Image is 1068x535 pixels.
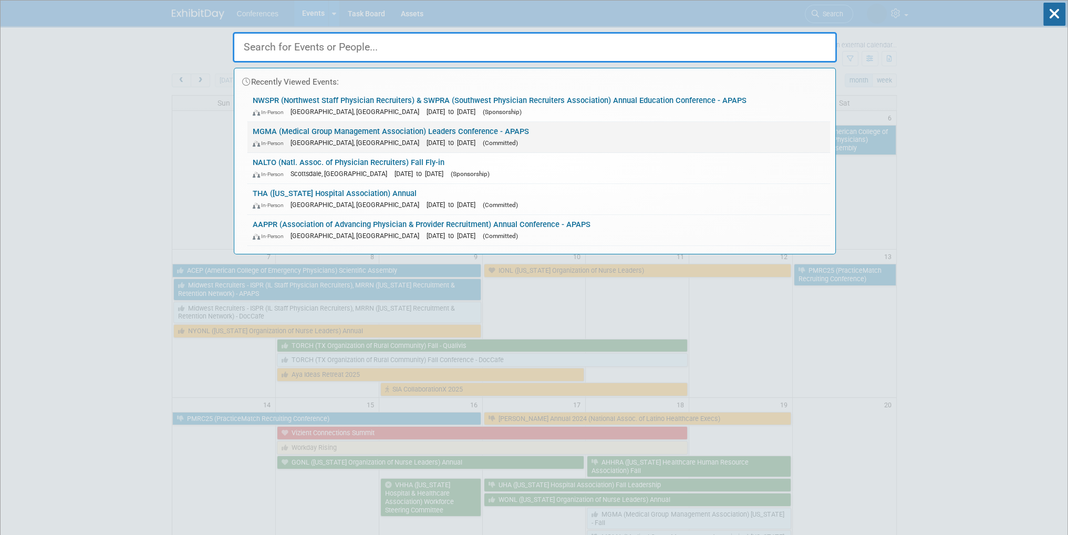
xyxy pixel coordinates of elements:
[427,201,481,209] span: [DATE] to [DATE]
[451,170,490,178] span: (Sponsorship)
[483,232,518,240] span: (Committed)
[247,184,830,214] a: THA ([US_STATE] Hospital Association) Annual In-Person [GEOGRAPHIC_DATA], [GEOGRAPHIC_DATA] [DATE...
[253,171,288,178] span: In-Person
[427,108,481,116] span: [DATE] to [DATE]
[291,108,424,116] span: [GEOGRAPHIC_DATA], [GEOGRAPHIC_DATA]
[247,215,830,245] a: AAPPR (Association of Advancing Physician & Provider Recruitment) Annual Conference - APAPS In-Pe...
[291,170,392,178] span: Scottsdale, [GEOGRAPHIC_DATA]
[240,68,830,91] div: Recently Viewed Events:
[427,232,481,240] span: [DATE] to [DATE]
[253,202,288,209] span: In-Person
[247,91,830,121] a: NWSPR (Northwest Staff Physician Recruiters) & SWPRA (Southwest Physician Recruiters Association)...
[483,139,518,147] span: (Committed)
[253,140,288,147] span: In-Person
[291,232,424,240] span: [GEOGRAPHIC_DATA], [GEOGRAPHIC_DATA]
[253,109,288,116] span: In-Person
[483,201,518,209] span: (Committed)
[291,139,424,147] span: [GEOGRAPHIC_DATA], [GEOGRAPHIC_DATA]
[253,233,288,240] span: In-Person
[247,153,830,183] a: NALTO (Natl. Assoc. of Physician Recruiters) Fall Fly-in In-Person Scottsdale, [GEOGRAPHIC_DATA] ...
[247,122,830,152] a: MGMA (Medical Group Management Association) Leaders Conference - APAPS In-Person [GEOGRAPHIC_DATA...
[427,139,481,147] span: [DATE] to [DATE]
[291,201,424,209] span: [GEOGRAPHIC_DATA], [GEOGRAPHIC_DATA]
[483,108,522,116] span: (Sponsorship)
[395,170,449,178] span: [DATE] to [DATE]
[233,32,837,63] input: Search for Events or People...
